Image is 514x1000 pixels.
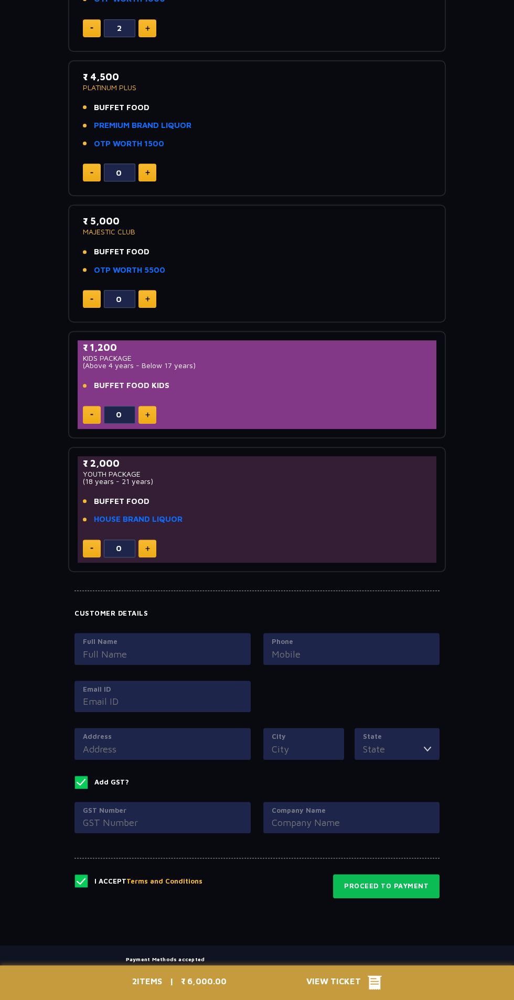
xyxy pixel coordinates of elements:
p: ₹ 4,500 [83,70,431,84]
img: minus [90,27,93,29]
img: minus [90,172,93,174]
button: Proceed to Payment [333,874,440,898]
p: ITEMS [132,975,162,991]
p: YOUTH PACKAGE [83,470,431,478]
p: | [162,975,181,991]
input: Mobile [272,647,431,661]
a: OTP WORTH 5500 [94,264,165,276]
img: plus [145,546,150,551]
button: View Ticket [306,975,382,991]
h4: Customer Details [74,609,440,618]
img: minus [90,547,93,549]
p: MAJESTIC CLUB [83,228,431,235]
input: City [272,742,336,756]
p: ₹ 5,000 [83,214,431,228]
label: State [363,732,431,742]
img: plus [145,412,150,417]
input: GST Number [83,815,242,830]
img: minus [90,414,93,415]
input: Email ID [83,694,242,708]
span: BUFFET FOOD [94,246,149,258]
label: City [272,732,336,742]
label: GST Number [83,805,242,816]
span: 2 [132,976,137,986]
span: ₹ 6,000.00 [181,976,227,986]
span: View Ticket [306,975,368,991]
span: BUFFET FOOD [94,496,149,508]
img: minus [90,298,93,300]
p: ₹ 1,200 [83,340,431,354]
p: I Accept [94,876,202,887]
img: plus [145,296,150,302]
img: plus [145,26,150,31]
label: Email ID [83,684,242,695]
input: State [363,742,424,756]
label: Company Name [272,805,431,816]
a: PREMIUM BRAND LIQUOR [94,120,191,132]
span: BUFFET FOOD [94,102,149,114]
label: Full Name [83,637,242,647]
h5: Payment Methods accepted [126,956,205,962]
label: Address [83,732,242,742]
img: plus [145,170,150,175]
p: Add GST? [94,777,129,788]
input: Company Name [272,815,431,830]
a: HOUSE BRAND LIQUOR [94,513,183,525]
button: Terms and Conditions [126,876,202,887]
p: (18 years - 21 years) [83,478,431,485]
p: ₹ 2,000 [83,456,431,470]
p: (Above 4 years - Below 17 years) [83,362,431,369]
p: KIDS PACKAGE [83,354,431,362]
span: BUFFET FOOD KIDS [94,380,169,392]
label: Phone [272,637,431,647]
img: toggler icon [424,742,431,756]
p: PLATINUM PLUS [83,84,431,91]
a: OTP WORTH 1500 [94,138,164,150]
input: Full Name [83,647,242,661]
input: Address [83,742,242,756]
